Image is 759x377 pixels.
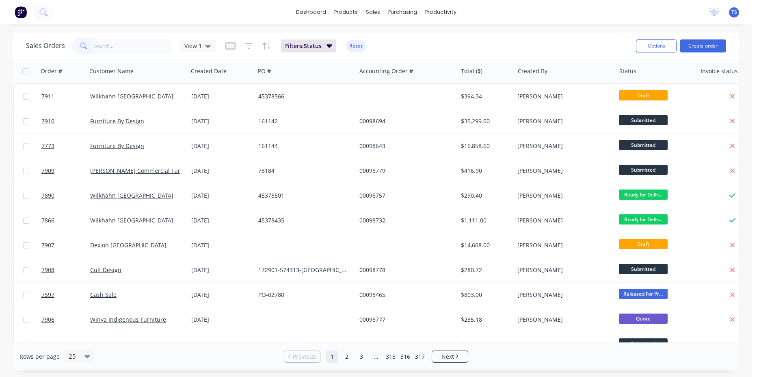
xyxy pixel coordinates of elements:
[619,190,668,200] span: Ready for Deliv...
[330,6,362,18] div: products
[517,241,608,249] div: [PERSON_NAME]
[281,351,471,363] ul: Pagination
[90,340,129,348] a: Design Nation
[359,192,450,200] div: 00098757
[191,291,252,299] div: [DATE]
[258,167,348,175] div: 73184
[619,264,668,274] span: Submitted
[41,266,54,274] span: 7908
[19,353,60,361] span: Rows per page
[619,214,668,224] span: Ready for Deliv...
[41,167,54,175] span: 7909
[284,353,320,361] a: Previous page
[94,38,173,54] input: Search...
[41,192,54,200] span: 7890
[90,241,167,249] a: Dexion [GEOGRAPHIC_DATA]
[258,67,271,75] div: PO #
[281,39,336,52] button: Filters:Status
[191,142,252,150] div: [DATE]
[258,291,348,299] div: PO-02780
[461,117,508,125] div: $35,299.00
[191,340,252,349] div: [DATE]
[384,6,421,18] div: purchasing
[191,117,252,125] div: [DATE]
[41,258,90,282] a: 7908
[461,316,508,324] div: $235.18
[701,67,738,75] div: Invoice status
[191,241,252,249] div: [DATE]
[41,142,54,150] span: 7773
[517,340,608,349] div: [PERSON_NAME]
[359,316,450,324] div: 00098777
[90,266,121,274] a: Cult Design
[461,241,508,249] div: $14,608.00
[90,192,173,199] a: Wilkhahn [GEOGRAPHIC_DATA]
[517,316,608,324] div: [PERSON_NAME]
[461,167,508,175] div: $416.90
[517,192,608,200] div: [PERSON_NAME]
[258,92,348,100] div: 45378566
[517,266,608,274] div: [PERSON_NAME]
[461,340,508,349] div: $405.90
[41,340,54,349] span: 7905
[359,291,450,299] div: 00098465
[362,6,384,18] div: sales
[461,291,508,299] div: $803.00
[41,307,90,332] a: 7906
[399,351,411,363] a: Page 316
[517,167,608,175] div: [PERSON_NAME]
[90,142,144,150] a: Furniture By Design
[41,283,90,307] a: 7597
[636,39,677,52] button: Options
[41,233,90,257] a: 7907
[517,92,608,100] div: [PERSON_NAME]
[285,42,322,50] span: Filters: Status
[619,115,668,125] span: Submitted
[461,216,508,224] div: $1,111.00
[41,159,90,183] a: 7909
[619,165,668,175] span: Submitted
[359,167,450,175] div: 00098779
[731,9,737,16] span: TS
[326,351,338,363] a: Page 1 is your current page
[191,67,227,75] div: Created Date
[41,134,90,158] a: 7773
[258,216,348,224] div: 45378435
[90,216,173,224] a: Wilkhahn [GEOGRAPHIC_DATA]
[90,92,173,100] a: Wilkhahn [GEOGRAPHIC_DATA]
[359,142,450,150] div: 00098643
[341,351,353,363] a: Page 2
[355,351,368,363] a: Page 3
[517,216,608,224] div: [PERSON_NAME]
[518,67,547,75] div: Created By
[619,314,668,324] span: Quote
[441,353,454,361] span: Next
[41,241,54,249] span: 7907
[191,216,252,224] div: [DATE]
[89,67,134,75] div: Customer Name
[619,338,668,349] span: Submitted
[90,117,144,125] a: Furniture By Design
[258,117,348,125] div: 161142
[41,332,90,357] a: 7905
[619,239,668,249] span: Draft
[191,92,252,100] div: [DATE]
[15,6,27,18] img: Factory
[421,6,461,18] div: productivity
[41,208,90,233] a: 7866
[90,316,166,323] a: Winya Indigenous Furniture
[432,353,468,361] a: Next page
[41,84,90,109] a: 7911
[292,6,330,18] a: dashboard
[191,167,252,175] div: [DATE]
[619,289,668,299] span: Released For Pr...
[359,266,450,274] div: 00098778
[90,291,117,299] a: Cash Sale
[90,167,197,174] a: [PERSON_NAME] Commercial Furniture
[461,142,508,150] div: $16,858.60
[461,67,482,75] div: Total ($)
[619,140,668,150] span: Submitted
[258,340,348,349] div: 534745
[41,316,54,324] span: 7906
[619,90,668,100] span: Draft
